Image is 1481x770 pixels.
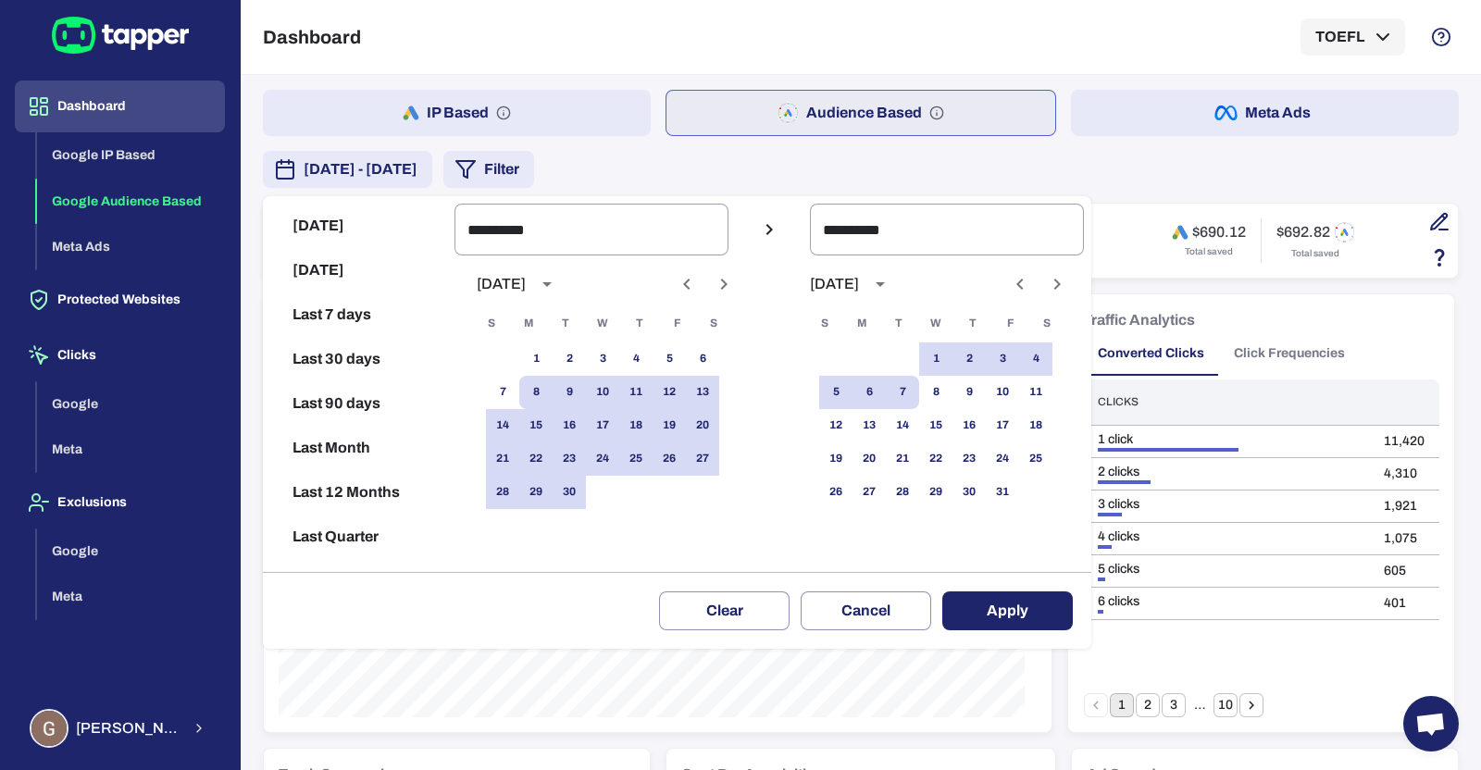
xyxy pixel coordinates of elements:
[942,591,1073,630] button: Apply
[986,342,1019,376] button: 3
[801,591,931,630] button: Cancel
[686,376,719,409] button: 13
[1041,268,1073,300] button: Next month
[586,342,619,376] button: 3
[919,342,952,376] button: 1
[659,591,790,630] button: Clear
[819,409,853,442] button: 12
[919,442,952,476] button: 22
[1019,409,1052,442] button: 18
[819,376,853,409] button: 5
[865,268,896,300] button: calendar view is open, switch to year view
[619,376,653,409] button: 11
[708,268,740,300] button: Next month
[853,376,886,409] button: 6
[986,376,1019,409] button: 10
[653,442,686,476] button: 26
[553,342,586,376] button: 2
[1019,376,1052,409] button: 11
[519,342,553,376] button: 1
[270,292,447,337] button: Last 7 days
[952,376,986,409] button: 9
[853,476,886,509] button: 27
[919,476,952,509] button: 29
[886,409,919,442] button: 14
[619,342,653,376] button: 4
[686,409,719,442] button: 20
[270,559,447,603] button: Reset
[1004,268,1036,300] button: Previous month
[619,409,653,442] button: 18
[623,305,656,342] span: Thursday
[653,376,686,409] button: 12
[586,409,619,442] button: 17
[486,376,519,409] button: 7
[653,409,686,442] button: 19
[586,442,619,476] button: 24
[586,376,619,409] button: 10
[270,381,447,426] button: Last 90 days
[819,476,853,509] button: 26
[619,442,653,476] button: 25
[553,442,586,476] button: 23
[919,305,952,342] span: Wednesday
[919,409,952,442] button: 15
[270,515,447,559] button: Last Quarter
[270,204,447,248] button: [DATE]
[512,305,545,342] span: Monday
[919,376,952,409] button: 8
[952,476,986,509] button: 30
[1019,442,1052,476] button: 25
[952,342,986,376] button: 2
[1019,342,1052,376] button: 4
[270,426,447,470] button: Last Month
[808,305,841,342] span: Sunday
[519,476,553,509] button: 29
[886,442,919,476] button: 21
[549,305,582,342] span: Tuesday
[553,409,586,442] button: 16
[810,275,859,293] div: [DATE]
[882,305,915,342] span: Tuesday
[952,409,986,442] button: 16
[1030,305,1064,342] span: Saturday
[952,442,986,476] button: 23
[819,442,853,476] button: 19
[270,248,447,292] button: [DATE]
[671,268,703,300] button: Previous month
[660,305,693,342] span: Friday
[993,305,1027,342] span: Friday
[853,442,886,476] button: 20
[853,409,886,442] button: 13
[686,442,719,476] button: 27
[586,305,619,342] span: Wednesday
[519,442,553,476] button: 22
[886,376,919,409] button: 7
[986,476,1019,509] button: 31
[553,376,586,409] button: 9
[686,342,719,376] button: 6
[845,305,878,342] span: Monday
[697,305,730,342] span: Saturday
[486,409,519,442] button: 14
[486,476,519,509] button: 28
[553,476,586,509] button: 30
[886,476,919,509] button: 28
[475,305,508,342] span: Sunday
[986,442,1019,476] button: 24
[531,268,563,300] button: calendar view is open, switch to year view
[956,305,989,342] span: Thursday
[986,409,1019,442] button: 17
[653,342,686,376] button: 5
[1403,696,1459,751] div: Open chat
[270,337,447,381] button: Last 30 days
[519,376,553,409] button: 8
[486,442,519,476] button: 21
[477,275,526,293] div: [DATE]
[270,470,447,515] button: Last 12 Months
[519,409,553,442] button: 15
